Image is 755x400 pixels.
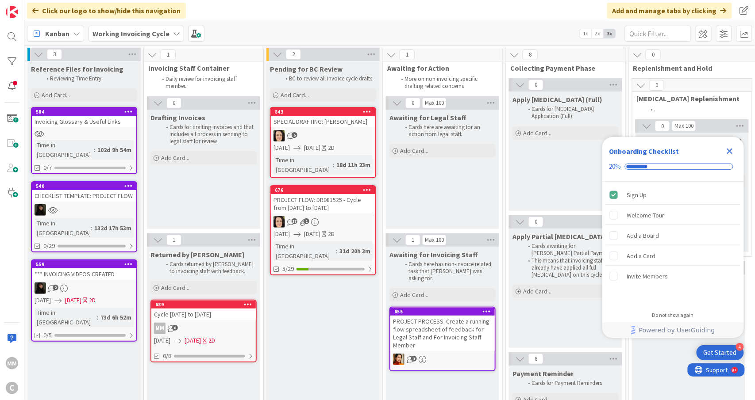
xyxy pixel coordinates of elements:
[400,50,415,60] span: 1
[32,108,136,116] div: 584
[271,108,375,116] div: 843
[35,296,51,305] span: [DATE]
[98,312,134,322] div: 73d 6h 52m
[273,229,290,239] span: [DATE]
[47,49,62,60] span: 3
[151,301,256,309] div: 689
[32,204,136,216] div: ES
[523,380,617,387] li: Cards for Payment Reminders
[150,113,205,122] span: Drafting Invoices
[607,3,732,19] div: Add and manage tabs by clicking
[154,336,170,345] span: [DATE]
[151,301,256,320] div: 689Cycle [DATE] to [DATE]
[36,261,136,267] div: 559
[304,143,320,152] span: [DATE]
[43,331,52,340] span: 0/5
[652,312,694,319] div: Do not show again
[161,154,189,162] span: Add Card...
[723,144,737,158] div: Close Checklist
[292,218,297,224] span: 17
[282,264,294,274] span: 5/29
[606,246,740,266] div: Add a Card is incomplete.
[405,235,420,245] span: 1
[337,246,373,256] div: 31d 20h 3m
[405,98,420,108] span: 0
[528,80,543,90] span: 0
[606,185,740,205] div: Sign Up is complete.
[275,187,375,193] div: 676
[637,94,741,103] span: Retainer Replenishment
[32,116,136,127] div: Invoicing Glossary & Useful Links
[273,216,285,228] img: BL
[625,26,691,42] input: Quick Filter...
[400,147,428,155] span: Add Card...
[6,382,18,394] div: C
[97,312,98,322] span: :
[91,223,92,233] span: :
[36,183,136,189] div: 540
[646,50,661,60] span: 0
[273,241,336,261] div: Time in [GEOGRAPHIC_DATA]
[6,6,18,18] img: Visit kanbanzone.com
[633,64,744,72] span: Replenishment and Hold
[35,140,94,160] div: Time in [GEOGRAPHIC_DATA]
[704,348,737,357] div: Get Started
[172,325,178,331] span: 6
[286,49,301,60] span: 2
[166,235,181,245] span: 1
[523,287,551,295] span: Add Card...
[32,282,136,294] div: ES
[271,130,375,141] div: BL
[606,226,740,245] div: Add a Board is incomplete.
[271,116,375,127] div: SPECIAL DRAFTING: [PERSON_NAME]
[627,190,647,200] div: Sign Up
[273,143,290,152] span: [DATE]
[89,296,96,305] div: 2D
[387,64,491,72] span: Awaiting for Action
[333,160,334,170] span: :
[92,29,169,38] b: Working Invoicing Cycle
[328,143,335,152] div: 2D
[425,238,444,242] div: Max 100
[736,343,744,351] div: 4
[273,155,333,175] div: Time in [GEOGRAPHIC_DATA]
[606,206,740,225] div: Welcome Tour is incomplete.
[400,291,428,299] span: Add Card...
[6,357,18,370] div: MM
[604,29,616,38] span: 3x
[155,301,256,308] div: 689
[592,29,604,38] span: 2x
[281,75,375,82] li: BC to review all invoice cycle drafts.
[35,308,97,327] div: Time in [GEOGRAPHIC_DATA]
[273,130,285,141] img: BL
[390,308,495,351] div: 655PROJECT PROCESS: Create a running flow spreadsheet of feedback for Legal Staff and For Invoici...
[649,80,664,91] span: 0
[328,229,335,239] div: 2D
[185,336,201,345] span: [DATE]
[271,186,375,194] div: 676
[271,216,375,228] div: BL
[161,124,255,145] li: Cards for drafting invoices and that includes all process in sending to legal staff for review.
[523,106,617,120] li: Cards for [MEDICAL_DATA] Application (Full)
[606,267,740,286] div: Invite Members is incomplete.
[53,285,58,290] span: 2
[271,186,375,213] div: 676PROJECT FLOW: DR081525 - Cycle from [DATE] to [DATE]
[281,91,309,99] span: Add Card...
[65,296,81,305] span: [DATE]
[35,204,46,216] img: ES
[523,257,617,279] li: This means that invoicing staff already have applied all full [MEDICAL_DATA] on this cycle.
[390,308,495,316] div: 655
[32,260,136,268] div: 559
[512,232,607,241] span: Apply Partial Retainer
[602,137,744,338] div: Checklist Container
[32,108,136,127] div: 584Invoicing Glossary & Useful Links
[157,76,253,90] li: Daily review for invoicing staff member.
[42,91,70,99] span: Add Card...
[609,146,679,156] div: Onboarding Checklist
[646,106,742,113] li: .
[396,76,492,90] li: More on non invoicing specific drafting related concerns
[166,98,181,108] span: 0
[627,210,665,221] div: Welcome Tour
[43,163,52,172] span: 0/7
[411,356,417,362] span: 1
